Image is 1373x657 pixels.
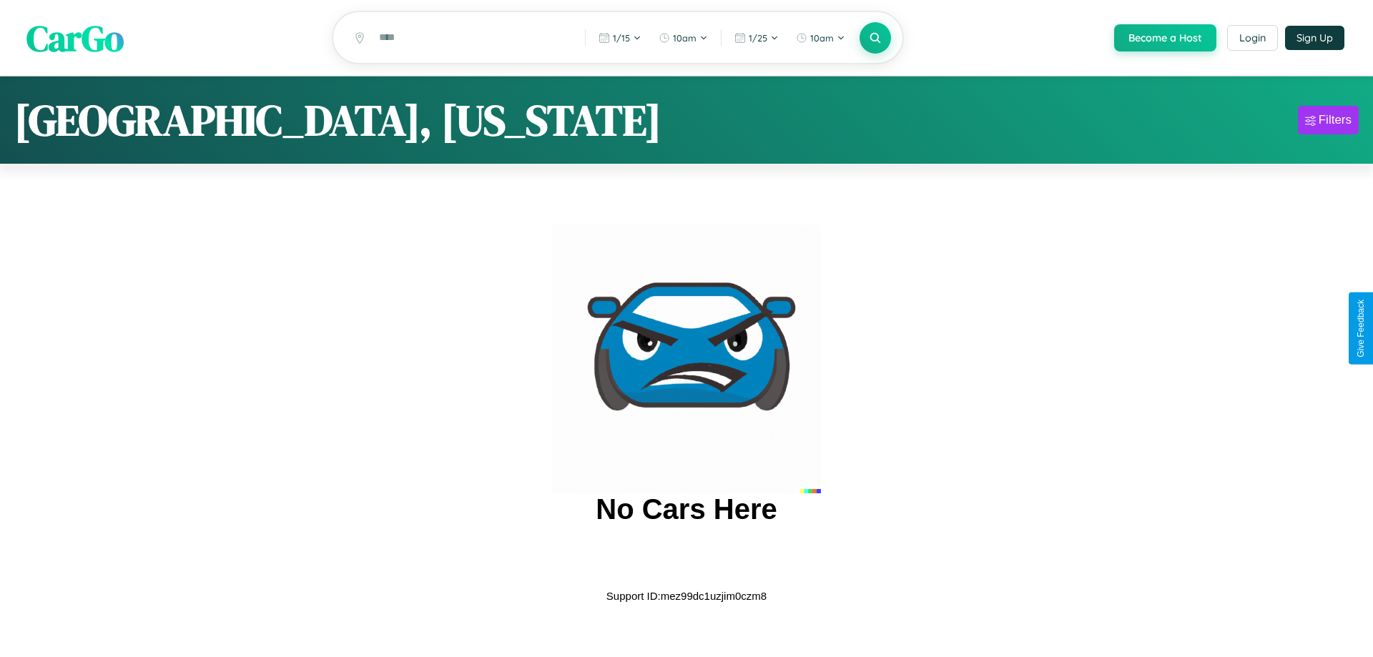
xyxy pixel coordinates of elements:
h2: No Cars Here [596,493,777,525]
p: Support ID: mez99dc1uzjim0czm8 [606,586,767,606]
img: car [552,224,821,493]
button: 1/15 [591,26,649,49]
button: 1/25 [727,26,786,49]
button: Become a Host [1114,24,1216,51]
span: CarGo [26,13,124,62]
span: 1 / 25 [749,32,767,44]
button: Login [1227,25,1278,51]
h1: [GEOGRAPHIC_DATA], [US_STATE] [14,91,661,149]
span: 10am [810,32,834,44]
button: Filters [1298,106,1359,134]
button: 10am [651,26,715,49]
div: Filters [1319,113,1352,127]
span: 1 / 15 [613,32,630,44]
button: Sign Up [1285,26,1344,50]
button: 10am [789,26,852,49]
div: Give Feedback [1356,300,1366,357]
span: 10am [673,32,697,44]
